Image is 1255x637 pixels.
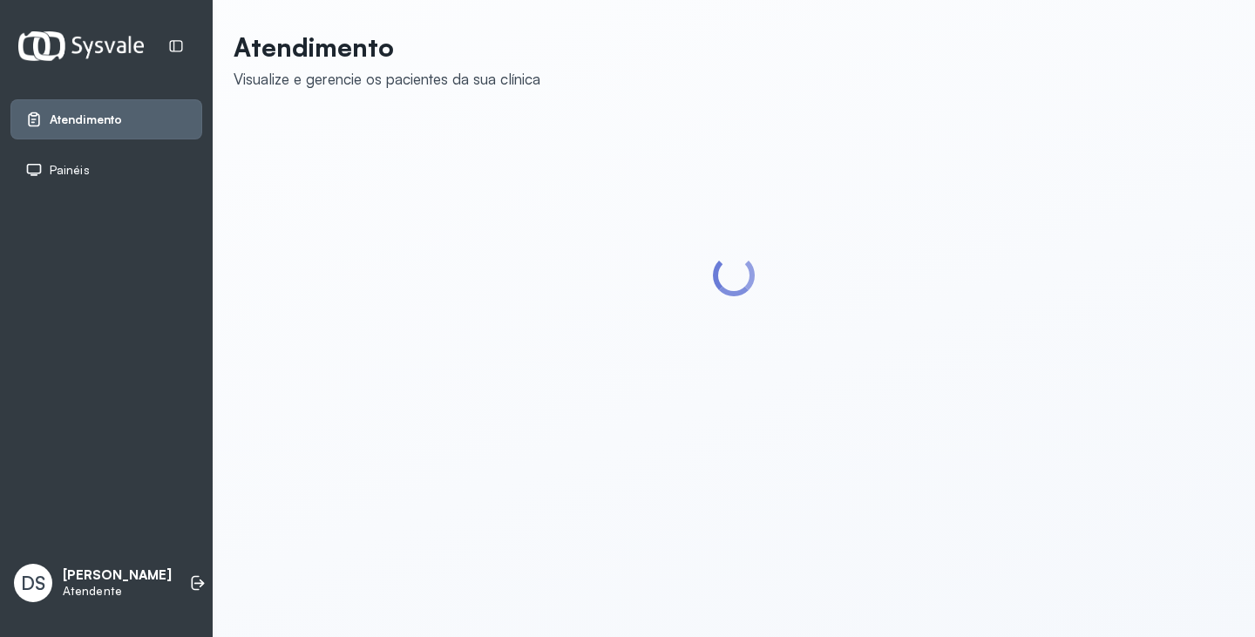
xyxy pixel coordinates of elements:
div: Visualize e gerencie os pacientes da sua clínica [234,70,540,88]
p: [PERSON_NAME] [63,567,172,584]
span: Atendimento [50,112,122,127]
span: Painéis [50,163,90,178]
p: Atendente [63,584,172,599]
span: DS [21,572,45,594]
a: Atendimento [25,111,187,128]
p: Atendimento [234,31,540,63]
img: Logotipo do estabelecimento [18,31,144,60]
